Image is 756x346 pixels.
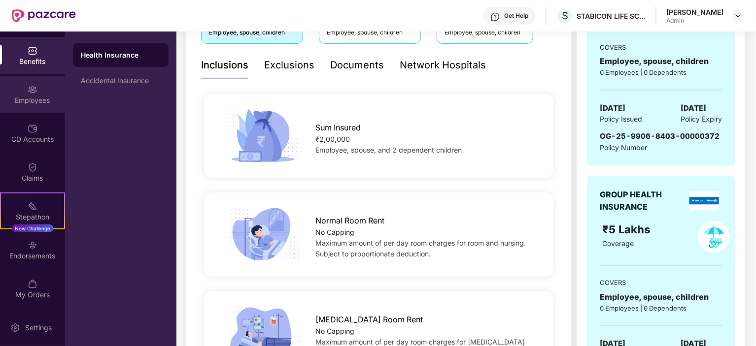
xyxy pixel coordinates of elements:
[681,114,722,125] span: Policy Expiry
[681,102,707,114] span: [DATE]
[603,223,654,236] span: ₹5 Lakhs
[600,303,722,313] div: 0 Employees | 0 Dependents
[315,122,361,134] span: Sum Insured
[734,12,742,20] img: svg+xml;base64,PHN2ZyBpZD0iRHJvcGRvd24tMzJ4MzIiIHhtbG5zPSJodHRwOi8vd3d3LnczLm9yZy8yMDAwL3N2ZyIgd2...
[600,102,625,114] span: [DATE]
[600,278,722,287] div: COVERS
[28,201,37,211] img: svg+xml;base64,PHN2ZyB4bWxucz0iaHR0cDovL3d3dy53My5vcmcvMjAwMC9zdmciIHdpZHRoPSIyMSIgaGVpZ2h0PSIyMC...
[220,106,306,165] img: icon
[28,279,37,289] img: svg+xml;base64,PHN2ZyBpZD0iTXlfT3JkZXJzIiBkYXRhLW5hbWU9Ik15IE9yZGVycyIgeG1sbnM9Imh0dHA6Ly93d3cudz...
[490,12,500,22] img: svg+xml;base64,PHN2ZyBpZD0iSGVscC0zMngzMiIgeG1sbnM9Imh0dHA6Ly93d3cudzMub3JnLzIwMDAvc3ZnIiB3aWR0aD...
[600,114,642,125] span: Policy Issued
[12,9,76,22] img: New Pazcare Logo
[81,50,161,60] div: Health Insurance
[12,224,53,232] div: New Challenge
[315,134,538,145] div: ₹2,00,000
[10,323,20,333] img: svg+xml;base64,PHN2ZyBpZD0iU2V0dGluZy0yMHgyMCIgeG1sbnM9Imh0dHA6Ly93d3cudzMub3JnLzIwMDAvc3ZnIiB3aW...
[445,28,525,37] div: Employee, spouse, children
[1,212,64,222] div: Stepathon
[315,215,384,227] span: Normal Room Rent
[600,143,647,152] span: Policy Number
[689,191,719,210] img: insurerLogo
[315,146,462,154] span: Employee, spouse, and 2 dependent children
[600,189,686,213] div: GROUP HEALTH INSURANCE
[209,28,295,37] div: Employee, spouse, children
[504,12,528,20] div: Get Help
[220,205,306,264] img: icon
[28,240,37,250] img: svg+xml;base64,PHN2ZyBpZD0iRW5kb3JzZW1lbnRzIiB4bWxucz0iaHR0cDovL3d3dy53My5vcmcvMjAwMC9zdmciIHdpZH...
[28,162,37,172] img: svg+xml;base64,PHN2ZyBpZD0iQ2xhaW0iIHhtbG5zPSJodHRwOi8vd3d3LnczLm9yZy8yMDAwL3N2ZyIgd2lkdGg9IjIwIi...
[666,17,723,25] div: Admin
[600,131,720,141] span: OG-25-9906-8403-00000372
[577,11,646,21] div: STABICON LIFE SCIENCES PRIVATE LIMITED
[600,291,722,303] div: Employee, spouse, children
[28,124,37,133] img: svg+xml;base64,PHN2ZyBpZD0iQ0RfQWNjb3VudHMiIGRhdGEtbmFtZT0iQ0QgQWNjb3VudHMiIHhtbG5zPSJodHRwOi8vd3...
[28,46,37,56] img: svg+xml;base64,PHN2ZyBpZD0iQmVuZWZpdHMiIHhtbG5zPSJodHRwOi8vd3d3LnczLm9yZy8yMDAwL3N2ZyIgd2lkdGg9Ij...
[315,326,538,337] div: No Capping
[562,10,568,22] span: S
[315,227,538,238] div: No Capping
[400,58,486,73] div: Network Hospitals
[315,314,423,326] span: [MEDICAL_DATA] Room Rent
[81,77,161,85] div: Accidental Insurance
[600,42,722,52] div: COVERS
[22,323,55,333] div: Settings
[315,239,526,258] span: Maximum amount of per day room charges for room and nursing. Subject to proportionate deduction.
[698,221,730,253] img: policyIcon
[600,67,722,77] div: 0 Employees | 0 Dependents
[666,7,723,17] div: [PERSON_NAME]
[264,58,314,73] div: Exclusions
[28,85,37,94] img: svg+xml;base64,PHN2ZyBpZD0iRW1wbG95ZWVzIiB4bWxucz0iaHR0cDovL3d3dy53My5vcmcvMjAwMC9zdmciIHdpZHRoPS...
[603,239,634,248] span: Coverage
[327,28,413,37] div: Employee, spouse, children
[330,58,384,73] div: Documents
[600,55,722,67] div: Employee, spouse, children
[201,58,248,73] div: Inclusions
